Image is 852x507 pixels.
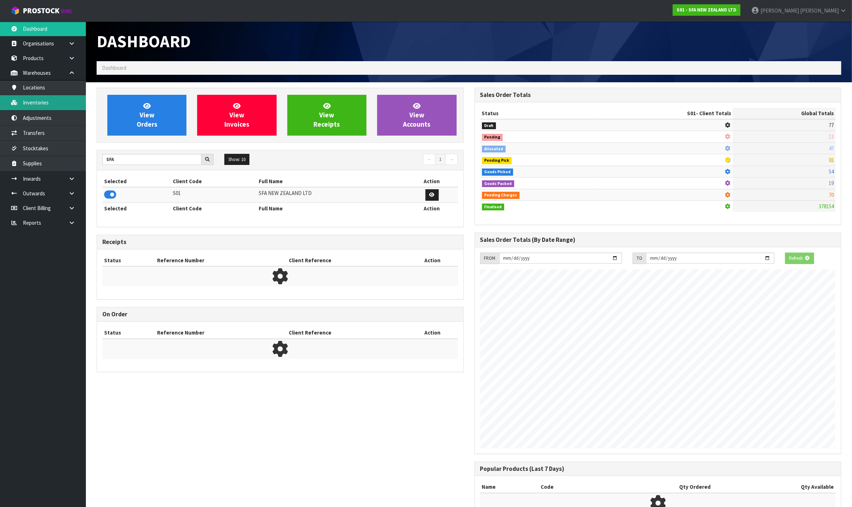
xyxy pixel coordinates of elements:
span: Pending Charges [482,192,520,199]
a: S01 - SFA NEW ZEALAND LTD [673,4,740,16]
small: WMS [61,8,72,15]
span: 70 [829,191,834,198]
th: Full Name [257,176,406,187]
td: SFA NEW ZEALAND LTD [257,187,406,203]
span: View Receipts [313,102,340,128]
span: Goods Packed [482,180,515,187]
span: ProStock [23,6,59,15]
th: Qty Ordered [594,481,712,493]
a: ViewOrders [107,95,186,136]
span: Pending Pick [482,157,512,164]
th: Code [539,481,595,493]
span: Dashboard [102,64,126,71]
h3: Receipts [102,239,458,245]
th: Client Reference [287,255,407,266]
span: 13 [829,133,834,140]
span: 77 [829,122,834,128]
th: Client Reference [287,327,407,338]
th: Client Code [171,203,257,214]
a: ViewReceipts [287,95,366,136]
input: Search clients [102,154,201,165]
span: [PERSON_NAME] [800,7,839,14]
h3: On Order [102,311,458,318]
th: Full Name [257,203,406,214]
strong: S01 - SFA NEW ZEALAND LTD [677,7,736,13]
th: Status [102,327,155,338]
span: Draft [482,122,496,130]
th: Action [407,255,458,266]
td: S01 [171,187,257,203]
span: View Accounts [403,102,430,128]
a: ← [423,154,435,165]
a: 1 [435,154,446,165]
th: Name [480,481,539,493]
span: S01 [687,110,696,117]
th: Reference Number [155,255,287,266]
th: Action [407,327,458,338]
th: - Client Totals [598,108,733,119]
th: Selected [102,176,171,187]
th: Global Totals [733,108,836,119]
span: 47 [829,145,834,152]
span: 19 [829,180,834,186]
th: Action [406,176,458,187]
span: 81 [829,156,834,163]
h3: Sales Order Totals (By Date Range) [480,237,836,243]
span: Allocated [482,146,506,153]
span: Pending [482,134,503,141]
h3: Popular Products (Last 7 Days) [480,465,836,472]
th: Client Code [171,176,257,187]
th: Reference Number [155,327,287,338]
th: Action [406,203,458,214]
button: Show: 10 [224,154,249,165]
th: Qty Available [712,481,836,493]
span: View Orders [137,102,157,128]
div: TO [633,253,646,264]
th: Selected [102,203,171,214]
span: Finalised [482,204,505,211]
th: Status [480,108,598,119]
span: Dashboard [97,31,191,52]
a: ViewInvoices [197,95,276,136]
span: [PERSON_NAME] [760,7,799,14]
a: → [445,154,458,165]
img: cube-alt.png [11,6,20,15]
span: 378154 [819,203,834,210]
span: 54 [829,168,834,175]
button: Refresh [785,253,814,264]
span: View Invoices [224,102,249,128]
span: Goods Picked [482,169,513,176]
nav: Page navigation [286,154,458,166]
a: ViewAccounts [377,95,456,136]
h3: Sales Order Totals [480,92,836,98]
th: Status [102,255,155,266]
div: FROM [480,253,499,264]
